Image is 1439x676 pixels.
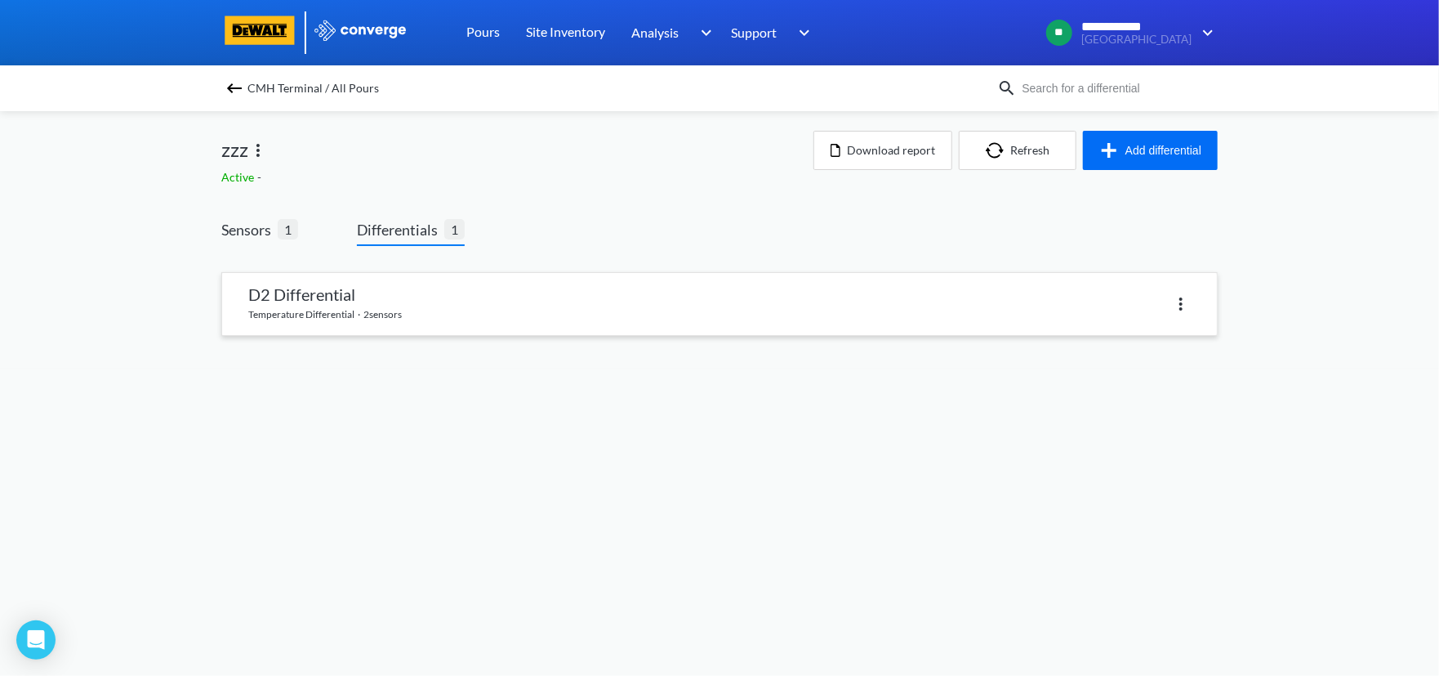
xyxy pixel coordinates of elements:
[248,141,268,160] img: more.svg
[1171,294,1191,314] img: more.svg
[221,170,257,184] span: Active
[221,134,248,165] span: zzz
[788,23,814,43] img: downArrow.svg
[631,22,679,43] span: Analysis
[959,131,1076,170] button: Refresh
[444,219,465,240] span: 1
[1192,23,1218,43] img: downArrow.svg
[986,142,1010,159] img: icon-refresh.svg
[731,22,777,43] span: Support
[278,219,298,240] span: 1
[690,23,716,43] img: downArrow.svg
[225,78,244,98] img: backspace.svg
[357,218,444,241] span: Differentials
[813,131,952,170] button: Download report
[1099,141,1125,160] img: icon-plus.svg
[313,20,408,41] img: logo_ewhite.svg
[1017,79,1214,97] input: Search for a differential
[997,78,1017,98] img: icon-search.svg
[247,77,379,100] span: CMH Terminal / All Pours
[831,144,840,157] img: icon-file.svg
[257,170,265,184] span: -
[221,218,278,241] span: Sensors
[1081,34,1192,46] span: [GEOGRAPHIC_DATA]
[16,620,56,660] div: Open Intercom Messenger
[1083,131,1218,170] button: Add differential
[221,16,298,45] img: logo-dewalt.svg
